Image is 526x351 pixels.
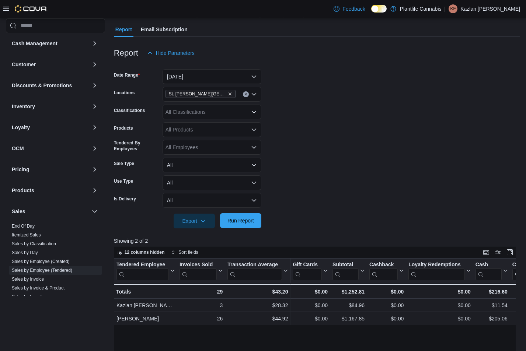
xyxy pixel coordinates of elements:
div: Tendered Employee [116,261,169,280]
button: Loyalty [12,124,89,131]
div: Kazlan Foisy-Lentz [449,4,457,13]
button: Remove St. Albert - Jensen Lakes from selection in this group [228,92,232,96]
span: Run Report [227,217,254,224]
span: Itemized Sales [12,232,41,238]
p: Showing 2 of 2 [114,237,520,245]
p: Plantlife Cannabis [400,4,442,13]
button: Sales [12,208,89,215]
div: $0.00 [293,301,328,310]
div: $1,252.81 [332,287,365,296]
div: $205.06 [476,314,508,323]
span: KF [450,4,456,13]
a: Sales by Invoice [12,277,44,282]
label: Products [114,125,133,131]
span: Sales by Invoice & Product [12,285,65,291]
div: $0.00 [369,301,404,310]
div: Transaction Average [227,261,282,280]
button: Cash [476,261,508,280]
div: Subtotal [332,261,359,280]
span: St. Albert - Jensen Lakes [166,90,236,98]
button: Clear input [243,91,249,97]
div: $11.54 [476,301,508,310]
div: Cash [476,261,502,268]
a: Sales by Day [12,250,38,255]
button: Pricing [90,165,99,174]
h3: Loyalty [12,124,30,131]
span: Sales by Invoice [12,276,44,282]
div: $0.00 [408,287,471,296]
p: Kazlan [PERSON_NAME] [460,4,520,13]
span: Sales by Employee (Created) [12,259,70,264]
div: 26 [180,314,223,323]
label: Classifications [114,108,145,113]
div: Totals [116,287,175,296]
button: Tendered Employee [116,261,175,280]
a: Sales by Invoice & Product [12,285,65,291]
button: Cash Management [12,40,89,47]
div: $1,167.85 [332,314,365,323]
button: Keyboard shortcuts [482,248,491,257]
div: Invoices Sold [180,261,217,280]
button: Customer [12,61,89,68]
button: 12 columns hidden [114,248,168,257]
button: Open list of options [251,109,257,115]
button: [DATE] [163,69,261,84]
div: Cashback [369,261,398,280]
span: 12 columns hidden [125,249,165,255]
div: Cashback [369,261,398,268]
div: Gift Card Sales [293,261,322,280]
div: Kazlan [PERSON_NAME] [116,301,175,310]
button: Inventory [12,103,89,110]
button: All [163,193,261,208]
div: Sales [6,222,105,348]
div: [PERSON_NAME] [116,314,175,323]
a: Sales by Employee (Tendered) [12,268,72,273]
h3: Pricing [12,166,29,173]
div: Cash [476,261,502,280]
button: All [163,175,261,190]
button: Display options [494,248,502,257]
div: Loyalty Redemptions [408,261,465,268]
a: Sales by Location [12,294,47,299]
button: Inventory [90,102,99,111]
button: Open list of options [251,144,257,150]
h3: Discounts & Promotions [12,82,72,89]
h3: Cash Management [12,40,58,47]
span: Feedback [342,5,365,13]
button: Discounts & Promotions [12,82,89,89]
button: Cashback [369,261,404,280]
span: St. [PERSON_NAME][GEOGRAPHIC_DATA] [169,90,226,98]
button: Sort fields [168,248,201,257]
h3: Inventory [12,103,35,110]
span: End Of Day [12,223,35,229]
div: Subtotal [332,261,359,268]
a: Sales by Employee (Created) [12,259,70,264]
div: $84.96 [332,301,365,310]
button: Run Report [220,213,261,228]
button: Invoices Sold [180,261,223,280]
button: Discounts & Promotions [90,81,99,90]
input: Dark Mode [371,5,387,13]
h3: Sales [12,208,25,215]
button: Subtotal [332,261,365,280]
a: End Of Day [12,224,35,229]
button: Loyalty Redemptions [408,261,471,280]
a: Feedback [331,1,368,16]
div: 29 [180,287,223,296]
span: Sales by Classification [12,241,56,247]
div: 3 [180,301,223,310]
label: Date Range [114,72,140,78]
div: $216.60 [476,287,508,296]
button: Hide Parameters [144,46,198,60]
button: Export [174,214,215,228]
div: $0.00 [293,314,328,323]
label: Sale Type [114,161,134,166]
span: Sales by Day [12,250,38,256]
label: Is Delivery [114,196,136,202]
div: $0.00 [293,287,328,296]
h3: Customer [12,61,36,68]
label: Locations [114,90,135,96]
div: $0.00 [408,301,471,310]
